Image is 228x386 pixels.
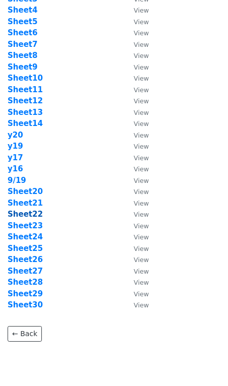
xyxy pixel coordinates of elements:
[8,176,26,185] a: 9/19
[134,256,149,264] small: View
[134,222,149,230] small: View
[124,131,149,140] a: View
[8,131,23,140] a: y20
[8,85,43,94] a: Sheet11
[124,255,149,264] a: View
[8,255,43,264] a: Sheet26
[134,177,149,184] small: View
[124,164,149,173] a: View
[8,199,43,208] a: Sheet21
[134,132,149,139] small: View
[134,29,149,37] small: View
[8,326,42,342] a: ← Back
[124,74,149,83] a: View
[134,154,149,162] small: View
[8,244,43,253] a: Sheet25
[134,165,149,173] small: View
[124,221,149,230] a: View
[134,41,149,48] small: View
[8,96,43,105] a: Sheet12
[124,108,149,117] a: View
[124,300,149,309] a: View
[134,290,149,298] small: View
[134,188,149,196] small: View
[134,63,149,71] small: View
[124,176,149,185] a: View
[124,232,149,241] a: View
[8,210,43,219] a: Sheet22
[124,210,149,219] a: View
[8,108,43,117] a: Sheet13
[124,187,149,196] a: View
[8,300,43,309] a: Sheet30
[8,187,43,196] a: Sheet20
[8,28,37,37] strong: Sheet6
[124,6,149,15] a: View
[134,233,149,241] small: View
[134,52,149,59] small: View
[134,143,149,150] small: View
[124,85,149,94] a: View
[8,119,43,128] a: Sheet14
[124,278,149,287] a: View
[124,119,149,128] a: View
[8,278,43,287] a: Sheet28
[134,86,149,94] small: View
[134,18,149,26] small: View
[124,289,149,298] a: View
[134,109,149,116] small: View
[8,62,37,72] strong: Sheet9
[8,17,37,26] a: Sheet5
[8,289,43,298] a: Sheet29
[134,75,149,82] small: View
[134,245,149,252] small: View
[124,96,149,105] a: View
[134,200,149,207] small: View
[8,142,23,151] a: y19
[8,267,43,276] a: Sheet27
[8,164,23,173] a: y16
[134,7,149,14] small: View
[8,6,37,15] a: Sheet4
[8,74,43,83] a: Sheet10
[124,153,149,162] a: View
[124,40,149,49] a: View
[124,142,149,151] a: View
[8,232,43,241] a: Sheet24
[134,120,149,127] small: View
[8,221,43,230] a: Sheet23
[8,40,37,49] strong: Sheet7
[124,28,149,37] a: View
[124,17,149,26] a: View
[134,211,149,218] small: View
[124,267,149,276] a: View
[178,338,228,386] iframe: Chat Widget
[134,301,149,309] small: View
[124,51,149,60] a: View
[134,97,149,105] small: View
[8,51,37,60] a: Sheet8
